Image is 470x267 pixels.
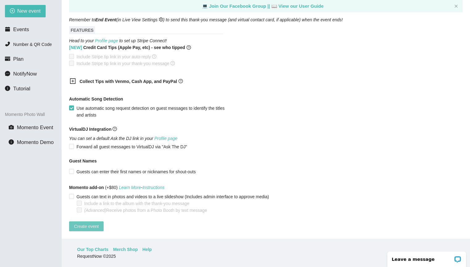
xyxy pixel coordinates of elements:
span: Include a link to the album with the thank-you message [82,200,192,207]
a: Help [142,246,152,253]
span: Receive photos from a Photo Booth by text message [82,207,209,214]
span: plus-square [70,78,76,84]
span: NotifyNow [13,71,37,77]
span: setting [159,17,163,22]
div: Collect Tips with Venmo, Cash App, and PayPalquestion-circle [65,74,219,89]
span: Include Stripe tip link in your thank-you message [74,60,177,67]
span: message [5,71,10,76]
a: Merch Shop [113,246,138,253]
span: question-circle [171,61,175,65]
span: info-circle [5,86,10,91]
span: Guests can enter their first names or nicknames for shout-outs [74,168,198,175]
span: Guests can text in photos and videos to a live slideshow (Includes admin interface to approve media) [74,193,271,200]
span: Tutorial [13,86,30,92]
button: close [454,4,458,8]
b: End Event [95,17,116,22]
span: plus-circle [10,8,15,14]
i: (Advanced) [84,208,106,213]
a: Profile page [155,136,178,141]
a: Instructions [142,185,165,190]
b: Guest Names [69,158,97,163]
b: VirtualDJ Integration [69,127,111,132]
span: laptop [271,3,277,9]
a: Learn More [119,185,141,190]
span: (+$80) [69,184,164,191]
span: Events [13,27,29,32]
span: camera [9,125,14,130]
span: Momento Demo [17,139,54,145]
iframe: LiveChat chat widget [383,248,470,267]
a: Profile page [95,38,118,43]
span: Include Stripe tip link in your auto-reply [74,53,159,60]
span: info-circle [9,139,14,145]
button: Create event [69,221,104,231]
span: question-circle [179,79,183,83]
span: question-circle [152,54,156,59]
span: laptop [202,3,208,9]
i: - [119,185,164,190]
i: Remember to (in Live View Settings ) to send this thank-you message (and virtual contact card, if... [69,17,343,22]
span: question-circle [187,44,191,51]
a: laptop View our User Guide [271,3,324,9]
span: Number & QR Code [13,42,52,47]
span: Forward all guest messages to VirtualDJ via "Ask The DJ" [74,143,190,150]
a: laptop Join Our Facebook Group || [202,3,271,9]
span: Plan [13,56,24,62]
b: Collect Tips with Venmo, Cash App, and PayPal [80,79,177,84]
button: plus-circleNew event [5,5,46,17]
span: New event [17,7,41,15]
b: Credit Card Tips (Apple Pay, etc) - see who tipped [69,44,185,51]
span: question-circle [113,127,117,131]
span: [NEW] [69,45,82,50]
b: Momento add-on [69,185,104,190]
i: You can set a default Ask the DJ link in your [69,136,177,141]
span: phone [5,41,10,47]
span: Use automatic song request detection on guest messages to identify the titles and artists [74,105,233,118]
b: Automatic Song Detection [69,96,123,102]
div: RequestNow © 2025 [77,253,453,260]
span: Momento Event [17,125,53,130]
span: Create event [74,223,99,230]
a: Our Top Charts [77,246,109,253]
i: Head to your to set up Stripe Connect! [69,38,167,43]
span: calendar [5,27,10,32]
span: FEATURES [69,26,95,34]
span: credit-card [5,56,10,61]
